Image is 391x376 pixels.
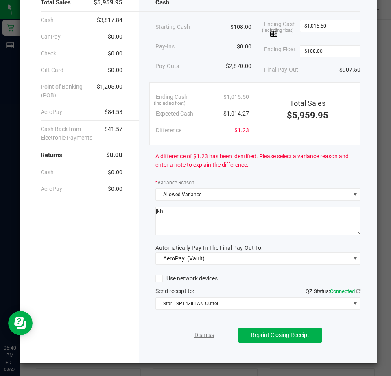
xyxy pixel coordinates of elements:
span: $0.00 [108,49,122,58]
span: Automatically Pay-In The Final Pay-Out To: [155,245,262,251]
span: $5,959.95 [287,110,328,120]
span: Starting Cash [155,23,190,31]
span: Difference [156,126,181,135]
span: Cash [41,168,54,177]
span: Star TSP143IIILAN Cutter [156,298,350,309]
span: AeroPay [41,185,62,193]
span: AeroPay [41,108,62,116]
span: CanPay [41,33,61,41]
span: $1,205.00 [97,83,122,100]
label: Use network devices [155,274,218,283]
span: $3,817.84 [97,16,122,24]
span: Pay-Ins [155,42,175,51]
span: Ending Cash [264,20,300,37]
span: (Vault) [187,255,205,262]
span: $108.00 [230,23,251,31]
span: $0.00 [108,168,122,177]
span: -$41.57 [103,125,122,142]
span: $0.00 [237,42,251,51]
label: Variance Reason [155,179,194,186]
span: Send receipt to: [155,288,194,294]
span: Cash [41,16,54,24]
span: (including float) [262,27,294,34]
span: Ending Cash [156,93,188,101]
span: Pay-Outs [155,62,179,70]
span: $84.53 [105,108,122,116]
span: $907.50 [339,66,360,74]
span: Allowed Variance [156,189,350,200]
span: $2,870.00 [226,62,251,70]
span: $1,015.50 [223,93,249,101]
span: AeroPay [163,255,185,262]
span: QZ Status: [306,288,360,294]
span: Cash Back from Electronic Payments [41,125,103,142]
span: $0.00 [108,33,122,41]
span: Connected [330,288,355,294]
a: Dismiss [194,331,214,339]
span: Reprint Closing Receipt [251,332,309,338]
div: Returns [41,146,122,164]
span: $1.23 [234,126,249,135]
button: Reprint Closing Receipt [238,328,322,343]
span: Check [41,49,56,58]
iframe: Resource center [8,311,33,335]
span: $0.00 [106,151,122,160]
span: Total Sales [290,99,325,107]
span: (including float) [154,100,186,107]
span: $1,014.27 [223,109,249,118]
span: Gift Card [41,66,63,74]
span: $0.00 [108,66,122,74]
span: Final Pay-Out [264,66,298,74]
span: Point of Banking (POB) [41,83,97,100]
span: Expected Cash [156,109,193,118]
span: $0.00 [108,185,122,193]
span: A difference of $1.23 has been identified. Please select a variance reason and enter a note to ex... [155,152,360,169]
span: Ending Float [264,45,296,57]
